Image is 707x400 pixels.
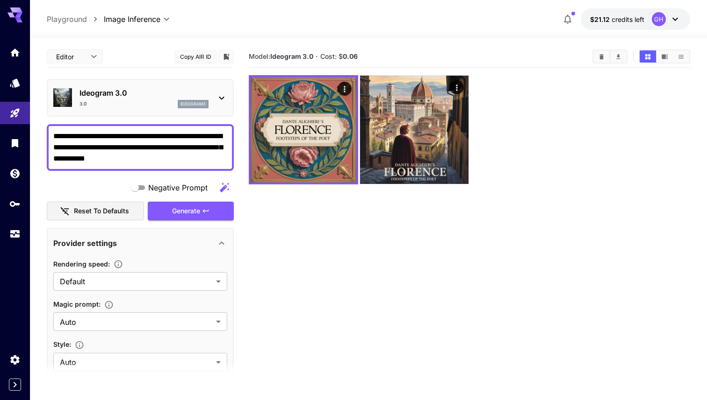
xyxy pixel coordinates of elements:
[639,49,690,63] div: Show media in grid viewShow media in video viewShow media in list view
[104,14,160,25] span: Image Inference
[593,50,610,63] button: Clear All
[56,52,85,62] span: Editor
[360,76,469,184] img: 2Q==
[47,202,144,221] button: Reset to defaults
[673,50,689,63] button: Show media in list view
[79,87,209,98] p: Ideogram 3.0
[60,316,212,328] span: Auto
[581,8,690,30] button: $21.11545GH
[343,52,358,60] b: 0.06
[53,238,117,249] p: Provider settings
[53,260,110,268] span: Rendering speed :
[9,47,21,58] div: Home
[60,276,212,287] span: Default
[9,379,21,391] button: Expand sidebar
[270,52,313,60] b: Ideogram 3.0
[79,100,87,107] p: 3.0
[9,77,21,89] div: Models
[656,50,673,63] button: Show media in video view
[53,300,101,308] span: Magic prompt :
[612,15,644,23] span: credits left
[592,49,628,63] div: Clear AllDownload All
[148,182,208,193] span: Negative Prompt
[338,82,352,96] div: Actions
[174,50,216,63] button: Copy AIR ID
[9,354,21,365] div: Settings
[610,50,627,63] button: Download All
[47,14,104,25] nav: breadcrumb
[9,168,21,179] div: Wallet
[9,198,21,210] div: API Keys
[316,51,318,62] p: ·
[148,202,234,221] button: Generate
[9,107,21,119] div: Playground
[449,80,463,94] div: Actions
[180,101,206,107] p: ideogram3
[9,228,21,240] div: Usage
[249,52,313,60] span: Model:
[60,357,212,368] span: Auto
[652,12,666,26] div: GH
[640,50,656,63] button: Show media in grid view
[251,77,356,182] img: Z
[222,51,231,62] button: Add to library
[53,84,227,112] div: Ideogram 3.03.0ideogram3
[172,205,200,217] span: Generate
[590,14,644,24] div: $21.11545
[53,232,227,254] div: Provider settings
[590,15,612,23] span: $21.12
[53,340,71,348] span: Style :
[9,137,21,149] div: Library
[320,52,358,60] span: Cost: $
[47,14,87,25] a: Playground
